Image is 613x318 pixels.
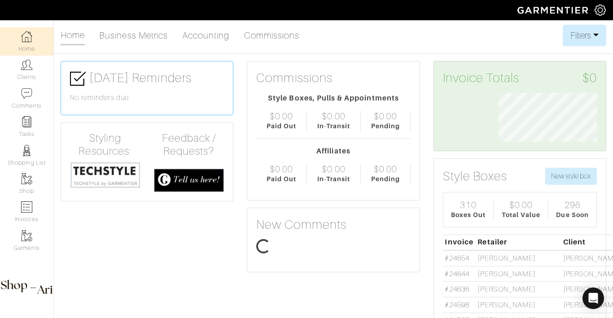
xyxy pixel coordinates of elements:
[70,132,140,158] h4: Styling Resources:
[61,26,85,45] a: Home
[451,210,486,220] div: Boxes Out
[476,235,561,250] th: Retailer
[267,174,296,184] div: Paid Out
[476,250,561,266] td: [PERSON_NAME]
[371,174,400,184] div: Pending
[445,285,469,293] a: #24636
[244,26,300,44] a: Commissions
[154,169,224,192] img: feedback_requests-3821251ac2bd56c73c230f3229a5b25d6eb027adea667894f41107c140538ee0.png
[545,168,597,185] button: New style box
[21,31,32,42] img: dashboard-icon-dbcd8f5a0b271acd01030246c82b418ddd0df26cd7fceb0bd07c9910d44c42f6.png
[445,254,469,262] a: #24654
[70,161,140,188] img: techstyle-93310999766a10050dc78ceb7f971a75838126fd19372ce40ba20cdf6a89b94b.png
[374,111,397,122] div: $0.00
[443,169,508,184] h3: Style Boxes
[256,217,410,232] h3: New Comments
[556,210,588,220] div: Due Soon
[582,288,604,309] div: Open Intercom Messenger
[21,201,32,213] img: orders-icon-0abe47150d42831381b5fb84f609e132dff9fe21cb692f30cb5eec754e2cba89.png
[443,235,476,250] th: Invoice
[502,210,541,220] div: Total Value
[99,26,168,44] a: Business Metrics
[565,200,581,210] div: 296
[21,116,32,127] img: reminder-icon-8004d30b9f0a5d33ae49ab947aed9ed385cf756f9e5892f1edd6e32f2345188e.png
[256,70,333,86] h3: Commissions
[256,146,410,157] div: Affiliates
[460,200,476,210] div: 310
[476,266,561,282] td: [PERSON_NAME]
[70,70,224,87] h3: [DATE] Reminders
[371,122,400,131] div: Pending
[595,4,606,16] img: gear-icon-white-bd11855cb880d31180b6d7d6211b90ccbf57a29d726f0c71d8c61bd08dd39cc2.png
[374,164,397,174] div: $0.00
[445,301,469,309] a: #24598
[70,94,224,102] h6: No reminders due
[322,111,345,122] div: $0.00
[70,71,86,87] img: check-box-icon-36a4915ff3ba2bd8f6e4f29bc755bb66becd62c870f447fc0dd1365fcfddab58.png
[476,282,561,297] td: [PERSON_NAME]
[182,26,230,44] a: Accounting
[443,70,597,86] h3: Invoice Totals
[21,88,32,99] img: comment-icon-a0a6a9ef722e966f86d9cbdc48e553b5cf19dbc54f86b18d962a5391bc8f6eb6.png
[317,174,350,184] div: In-Transit
[563,25,606,46] button: Filters
[256,93,410,104] div: Style Boxes, Pulls & Appointments
[509,200,533,210] div: $0.00
[445,270,469,278] a: #24644
[317,122,350,131] div: In-Transit
[21,145,32,156] img: stylists-icon-eb353228a002819b7ec25b43dbf5f0378dd9e0616d9560372ff212230b889e62.png
[21,173,32,184] img: garments-icon-b7da505a4dc4fd61783c78ac3ca0ef83fa9d6f193b1c9dc38574b1d14d53ca28.png
[21,230,32,241] img: garments-icon-b7da505a4dc4fd61783c78ac3ca0ef83fa9d6f193b1c9dc38574b1d14d53ca28.png
[476,297,561,313] td: [PERSON_NAME]
[267,122,296,131] div: Paid Out
[582,70,597,86] span: $0
[270,111,293,122] div: $0.00
[154,132,224,158] h4: Feedback / Requests?
[270,164,293,174] div: $0.00
[21,59,32,70] img: clients-icon-6bae9207a08558b7cb47a8932f037763ab4055f8c8b6bfacd5dc20c3e0201464.png
[513,2,595,18] img: garmentier-logo-header-white-b43fb05a5012e4ada735d5af1a66efaba907eab6374d6393d1fbf88cb4ef424d.png
[322,164,345,174] div: $0.00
